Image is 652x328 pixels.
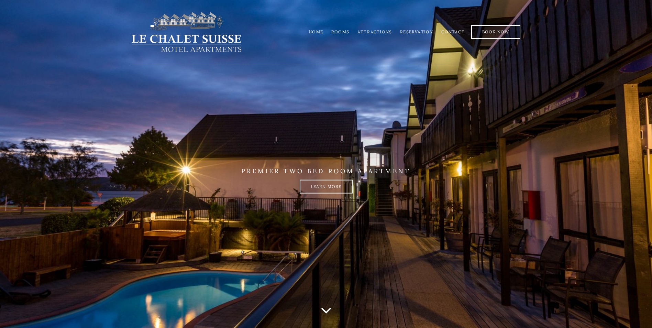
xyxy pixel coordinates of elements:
[441,29,464,34] a: Contact
[309,29,323,34] a: Home
[130,167,522,175] p: PREMIER TWO BED ROOM APARTMENT
[331,29,349,34] a: Rooms
[357,29,392,34] a: Attractions
[471,25,520,39] a: Book Now
[300,180,353,194] a: Learn more
[400,29,433,34] a: Reservation
[130,11,243,53] img: lechaletsuisse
